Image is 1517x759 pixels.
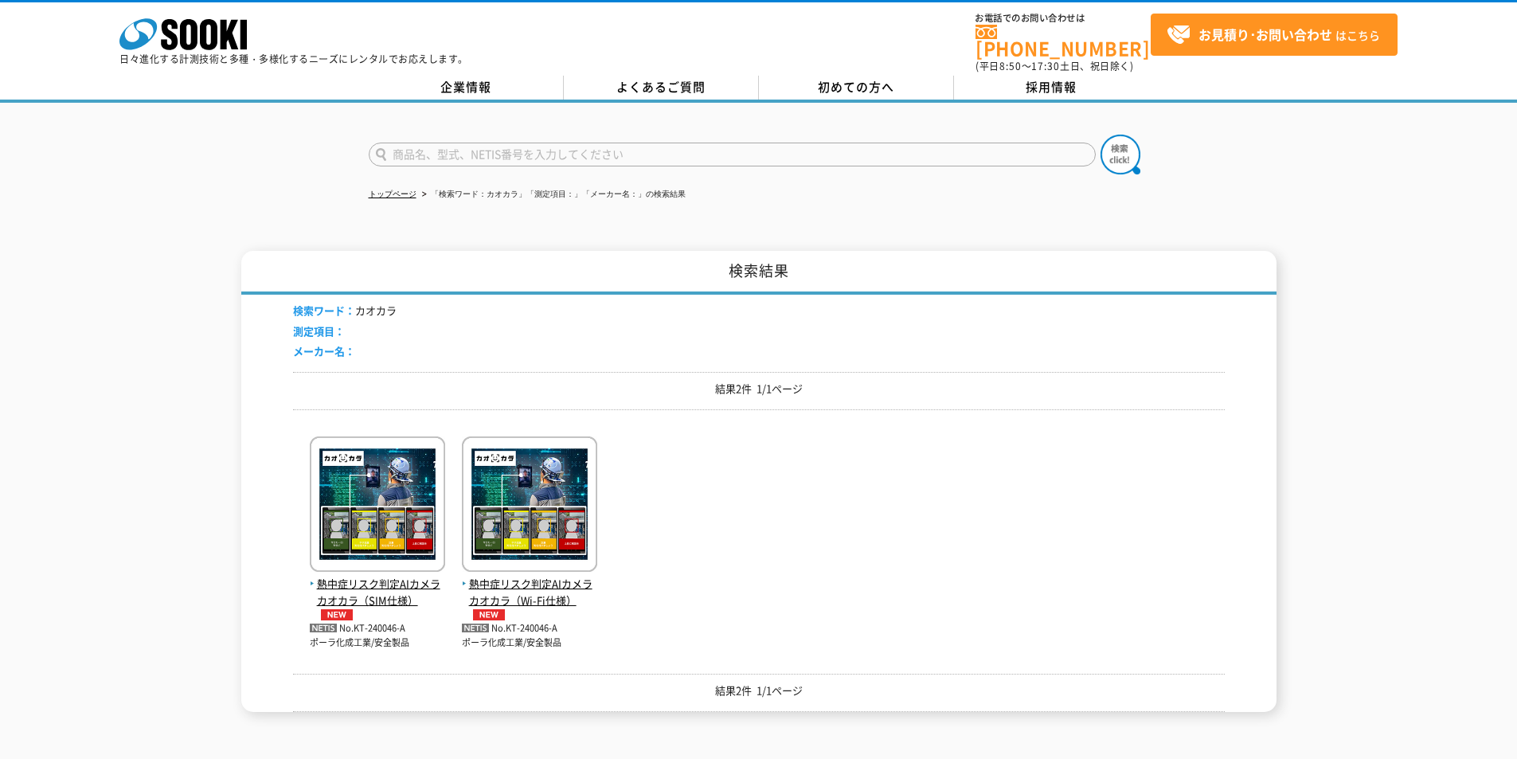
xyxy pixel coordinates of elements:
[369,190,416,198] a: トップページ
[975,25,1151,57] a: [PHONE_NUMBER]
[462,576,597,620] span: 熱中症リスク判定AIカメラ カオカラ（Wi-Fi仕様）
[1031,59,1060,73] span: 17:30
[975,59,1133,73] span: (平日 ～ 土日、祝日除く)
[293,343,355,358] span: メーカー名：
[119,54,468,64] p: 日々進化する計測技術と多種・多様化するニーズにレンタルでお応えします。
[241,251,1277,295] h1: 検索結果
[293,381,1225,397] p: 結果2件 1/1ページ
[1167,23,1380,47] span: はこちら
[462,436,597,576] img: カオカラ（Wi-Fi仕様）
[462,636,597,650] p: ポーラ化成工業/安全製品
[310,576,445,620] span: 熱中症リスク判定AIカメラ カオカラ（SIM仕様）
[469,609,509,620] img: NEW
[462,620,597,637] p: No.KT-240046-A
[310,636,445,650] p: ポーラ化成工業/安全製品
[759,76,954,100] a: 初めての方へ
[564,76,759,100] a: よくあるご質問
[818,78,894,96] span: 初めての方へ
[369,143,1096,166] input: 商品名、型式、NETIS番号を入力してください
[1151,14,1398,56] a: お見積り･お問い合わせはこちら
[419,186,686,203] li: 「検索ワード：カオカラ」「測定項目：」「メーカー名：」の検索結果
[369,76,564,100] a: 企業情報
[1101,135,1140,174] img: btn_search.png
[293,683,1225,699] p: 結果2件 1/1ページ
[293,323,345,338] span: 測定項目：
[293,303,355,318] span: 検索ワード：
[293,303,397,319] li: カオカラ
[310,559,445,620] a: 熱中症リスク判定AIカメラ カオカラ（SIM仕様）NEW
[954,76,1149,100] a: 採用情報
[310,436,445,576] img: カオカラ（SIM仕様）
[310,620,445,637] p: No.KT-240046-A
[999,59,1022,73] span: 8:50
[975,14,1151,23] span: お電話でのお問い合わせは
[1198,25,1332,44] strong: お見積り･お問い合わせ
[462,559,597,620] a: 熱中症リスク判定AIカメラ カオカラ（Wi-Fi仕様）NEW
[317,609,357,620] img: NEW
